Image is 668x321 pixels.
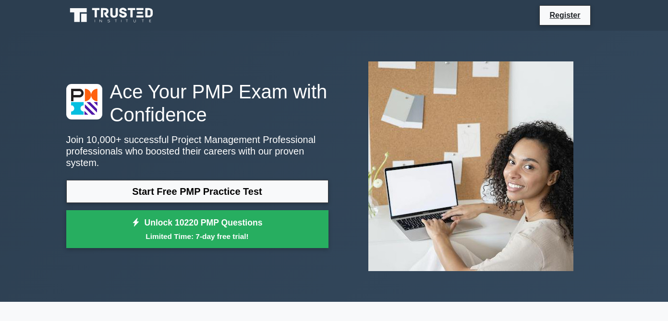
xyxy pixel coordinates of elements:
small: Limited Time: 7-day free trial! [78,231,316,242]
h1: Ace Your PMP Exam with Confidence [66,80,328,126]
p: Join 10,000+ successful Project Management Professional professionals who boosted their careers w... [66,134,328,168]
a: Unlock 10220 PMP QuestionsLimited Time: 7-day free trial! [66,210,328,249]
a: Start Free PMP Practice Test [66,180,328,203]
a: Register [544,9,586,21]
